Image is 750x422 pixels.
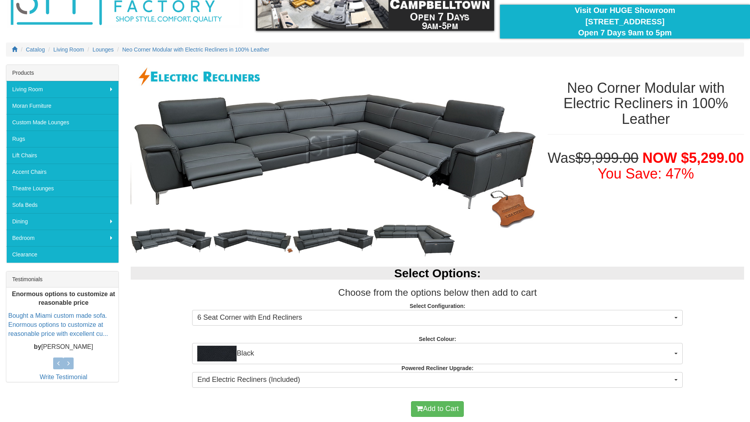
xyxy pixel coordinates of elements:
[8,343,119,352] p: [PERSON_NAME]
[34,343,41,350] b: by
[6,180,119,197] a: Theatre Lounges
[6,213,119,230] a: Dining
[643,150,744,166] span: NOW $5,299.00
[6,230,119,246] a: Bedroom
[6,147,119,164] a: Lift Chairs
[192,310,683,326] button: 6 Seat Corner with End Recliners
[394,267,481,280] b: Select Options:
[197,346,237,361] img: Black
[576,150,639,166] del: $9,999.00
[192,372,683,388] button: End Electric Recliners (Included)
[6,197,119,213] a: Sofa Beds
[548,150,744,181] h1: Was
[197,346,672,361] span: Black
[6,164,119,180] a: Accent Chairs
[6,271,119,287] div: Testimonials
[192,343,683,364] button: BlackBlack
[12,291,115,306] b: Enormous options to customize at reasonable price
[548,80,744,127] h1: Neo Corner Modular with Electric Recliners in 100% Leather
[419,336,456,342] strong: Select Colour:
[6,114,119,131] a: Custom Made Lounges
[54,46,84,53] a: Living Room
[26,46,45,53] a: Catalog
[122,46,270,53] a: Neo Corner Modular with Electric Recliners in 100% Leather
[197,375,672,385] span: End Electric Recliners (Included)
[411,401,464,417] button: Add to Cart
[402,365,474,371] strong: Powered Recliner Upgrade:
[6,98,119,114] a: Moran Furniture
[409,303,465,309] strong: Select Configuration:
[598,166,694,182] font: You Save: 47%
[8,313,108,337] a: Bought a Miami custom made sofa. Enormous options to customize at reasonable price with excellent...
[197,313,672,323] span: 6 Seat Corner with End Recliners
[506,5,744,39] div: Visit Our HUGE Showroom [STREET_ADDRESS] Open 7 Days 9am to 5pm
[6,81,119,98] a: Living Room
[40,374,87,380] a: Write Testimonial
[131,287,744,298] h3: Choose from the options below then add to cart
[6,246,119,263] a: Clearance
[93,46,114,53] a: Lounges
[6,131,119,147] a: Rugs
[6,65,119,81] div: Products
